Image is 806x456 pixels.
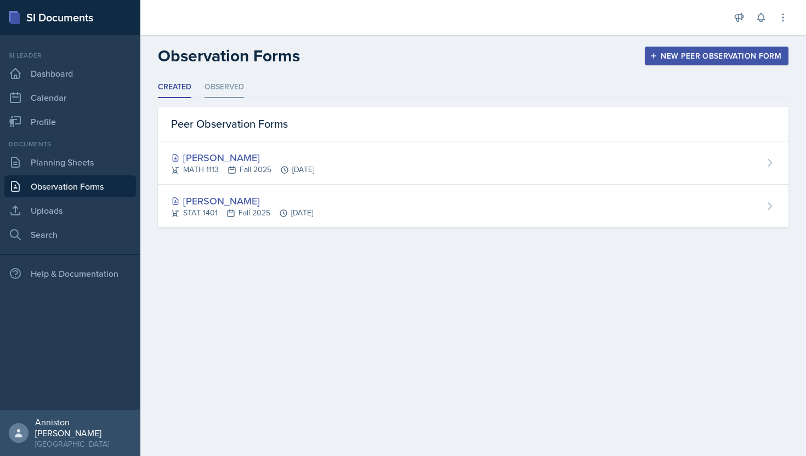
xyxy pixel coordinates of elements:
li: Created [158,77,191,98]
a: Calendar [4,87,136,109]
a: Uploads [4,200,136,221]
a: Profile [4,111,136,133]
div: MATH 1113 Fall 2025 [DATE] [171,164,314,175]
div: New Peer Observation Form [652,52,781,60]
div: Anniston [PERSON_NAME] [35,417,132,438]
a: Observation Forms [4,175,136,197]
div: [PERSON_NAME] [171,150,314,165]
button: New Peer Observation Form [645,47,788,65]
div: Help & Documentation [4,263,136,284]
h2: Observation Forms [158,46,300,66]
a: Search [4,224,136,246]
div: Peer Observation Forms [158,107,788,141]
a: Planning Sheets [4,151,136,173]
a: Dashboard [4,62,136,84]
a: [PERSON_NAME] MATH 1113Fall 2025[DATE] [158,141,788,185]
div: Documents [4,139,136,149]
div: [GEOGRAPHIC_DATA] [35,438,132,449]
div: [PERSON_NAME] [171,193,313,208]
li: Observed [205,77,244,98]
div: STAT 1401 Fall 2025 [DATE] [171,207,313,219]
a: [PERSON_NAME] STAT 1401Fall 2025[DATE] [158,185,788,227]
div: Si leader [4,50,136,60]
